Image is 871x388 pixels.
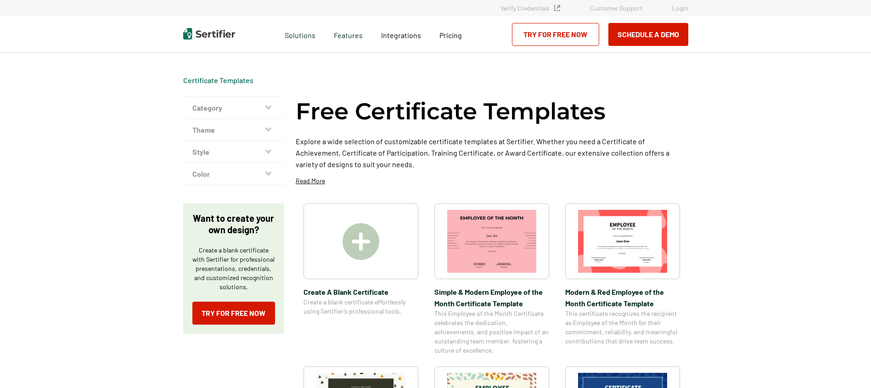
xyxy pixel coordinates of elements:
[192,246,275,292] p: Create a blank certificate with Sertifier for professional presentations, credentials, and custom...
[303,298,418,316] span: Create a blank certificate effortlessly using Sertifier’s professional tools.
[672,4,688,12] a: Login
[439,28,462,40] a: Pricing
[183,163,284,185] button: Color
[439,31,462,39] span: Pricing
[183,28,235,39] img: Sertifier | Digital Credentialing Platform
[334,28,363,40] span: Features
[434,203,549,355] a: Simple & Modern Employee of the Month Certificate TemplateSimple & Modern Employee of the Month C...
[590,4,642,12] a: Customer Support
[554,5,560,11] img: Verified
[434,286,549,309] span: Simple & Modern Employee of the Month Certificate Template
[183,119,284,141] button: Theme
[447,210,536,273] img: Simple & Modern Employee of the Month Certificate Template
[578,210,667,273] img: Modern & Red Employee of the Month Certificate Template
[183,97,284,119] button: Category
[381,28,421,40] a: Integrations
[303,286,418,298] span: Create A Blank Certificate
[192,302,275,325] a: Try for Free Now
[296,135,688,170] p: Explore a wide selection of customizable certificate templates at Sertifier. Whether you need a C...
[500,4,560,12] a: Verify Credentials
[565,309,680,346] span: This certificate recognizes the recipient as Employee of the Month for their commitment, reliabil...
[565,286,680,309] span: Modern & Red Employee of the Month Certificate Template
[434,309,549,355] span: This Employee of the Month Certificate celebrates the dedication, achievements, and positive impa...
[183,76,253,85] span: Certificate Templates
[296,96,606,126] h1: Free Certificate Templates
[381,31,421,39] span: Integrations
[183,76,253,85] div: Breadcrumb
[183,141,284,163] button: Style
[285,28,315,40] span: Solutions
[565,203,680,355] a: Modern & Red Employee of the Month Certificate TemplateModern & Red Employee of the Month Certifi...
[183,76,253,84] a: Certificate Templates
[343,223,379,260] img: Create A Blank Certificate
[192,213,275,236] p: Want to create your own design?
[512,23,599,46] a: Try for Free Now
[296,176,325,186] p: Read More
